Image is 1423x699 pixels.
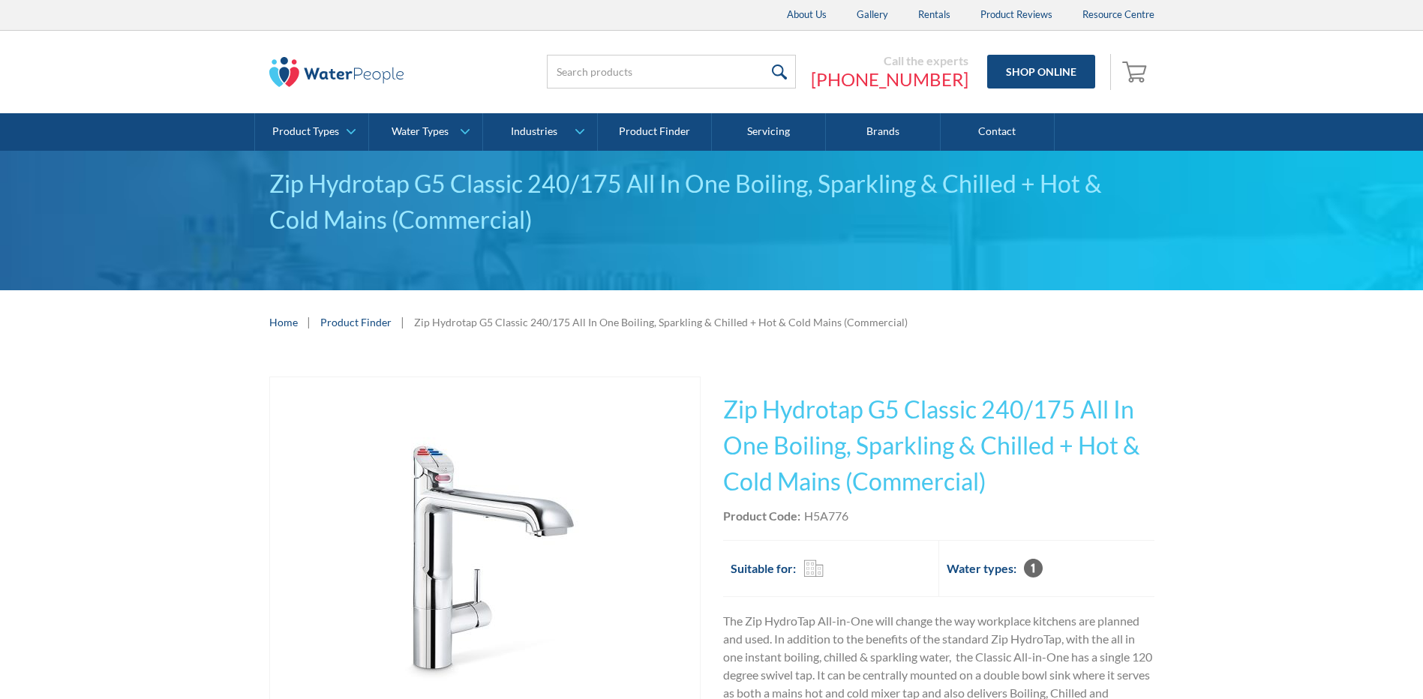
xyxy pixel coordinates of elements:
div: Call the experts [811,53,968,68]
input: Search products [547,55,796,88]
a: Shop Online [987,55,1095,88]
a: Brands [826,113,940,151]
div: Product Types [272,125,339,138]
strong: Product Code: [723,508,800,523]
div: Zip Hydrotap G5 Classic 240/175 All In One Boiling, Sparkling & Chilled + Hot & Cold Mains (Comme... [414,314,908,330]
a: Product Finder [598,113,712,151]
div: Water Types [392,125,449,138]
div: | [305,313,313,331]
div: Industries [511,125,557,138]
h2: Water types: [947,559,1016,577]
h1: Zip Hydrotap G5 Classic 240/175 All In One Boiling, Sparkling & Chilled + Hot & Cold Mains (Comme... [723,391,1154,499]
div: H5A776 [804,507,848,525]
a: Water Types [369,113,482,151]
div: | [399,313,407,331]
a: Servicing [712,113,826,151]
a: Product Types [255,113,368,151]
a: Contact [941,113,1055,151]
a: Industries [483,113,596,151]
img: shopping cart [1122,59,1151,83]
img: The Water People [269,57,404,87]
h2: Suitable for: [731,559,796,577]
a: Product Finder [320,314,392,330]
a: Home [269,314,298,330]
div: Zip Hydrotap G5 Classic 240/175 All In One Boiling, Sparkling & Chilled + Hot & Cold Mains (Comme... [269,166,1154,238]
a: Open empty cart [1118,54,1154,90]
a: [PHONE_NUMBER] [811,68,968,91]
